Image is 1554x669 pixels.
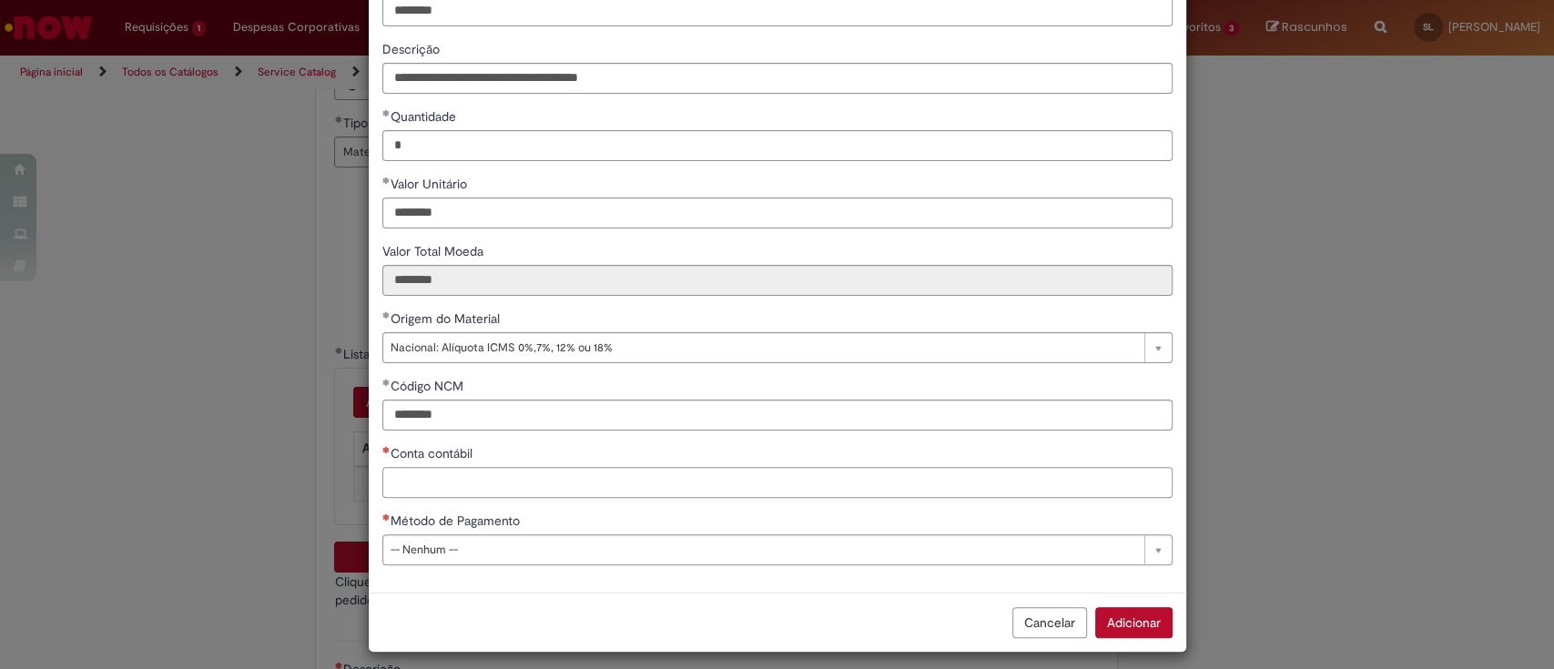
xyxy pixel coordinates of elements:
[1095,607,1173,638] button: Adicionar
[391,445,476,461] span: Conta contábil
[382,243,487,259] span: Somente leitura - Valor Total Moeda
[382,446,391,453] span: Necessários
[382,379,391,386] span: Obrigatório Preenchido
[382,130,1173,161] input: Quantidade
[382,311,391,319] span: Obrigatório Preenchido
[391,108,460,125] span: Quantidade
[382,109,391,117] span: Obrigatório Preenchido
[391,310,503,327] span: Origem do Material
[382,41,443,57] span: Descrição
[391,512,523,529] span: Método de Pagamento
[382,177,391,184] span: Obrigatório Preenchido
[382,265,1173,296] input: Valor Total Moeda
[391,378,467,394] span: Código NCM
[382,400,1173,431] input: Código NCM
[382,513,391,521] span: Necessários
[391,176,471,192] span: Valor Unitário
[382,467,1173,498] input: Conta contábil
[1012,607,1087,638] button: Cancelar
[382,63,1173,94] input: Descrição
[391,333,1135,362] span: Nacional: Alíquota ICMS 0%,7%, 12% ou 18%
[382,198,1173,228] input: Valor Unitário
[391,535,1135,564] span: -- Nenhum --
